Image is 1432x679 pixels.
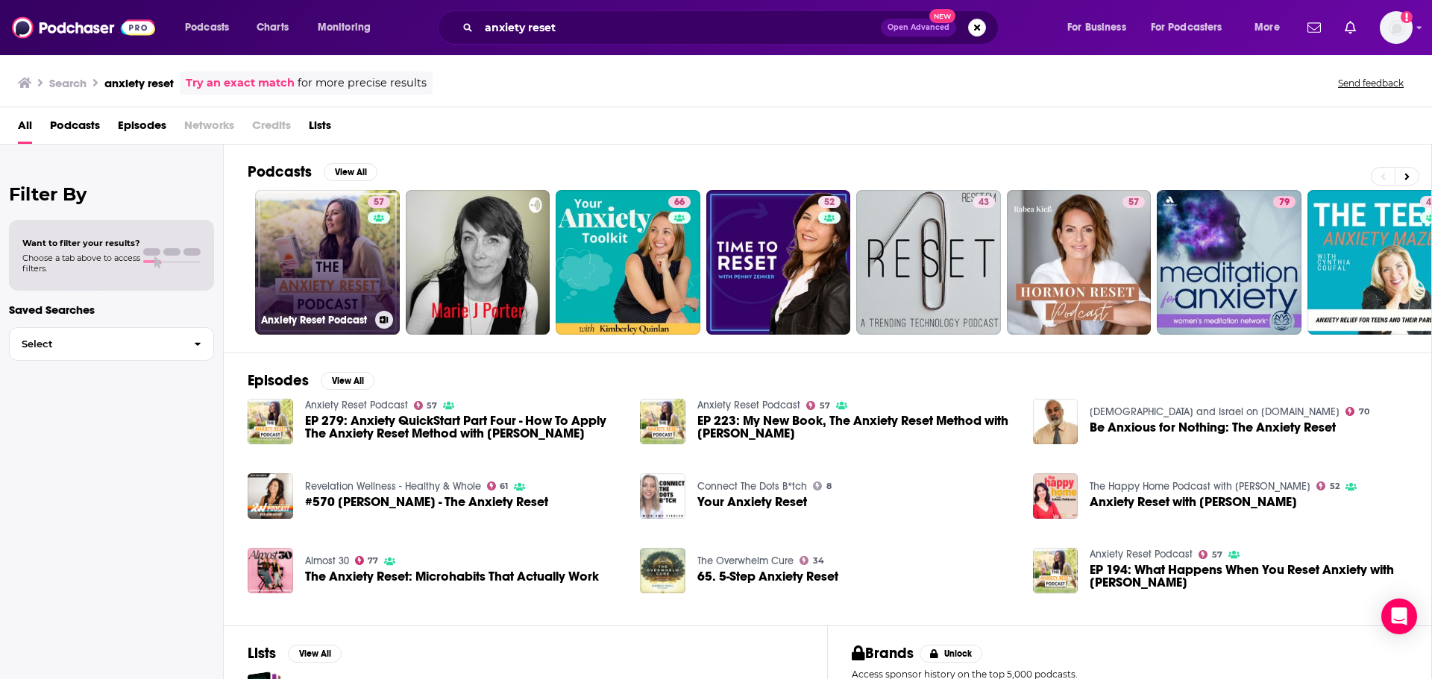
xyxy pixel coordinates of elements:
[104,76,174,90] h3: anxiety reset
[49,76,87,90] h3: Search
[305,480,481,493] a: Revelation Wellness - Healthy & Whole
[1199,550,1222,559] a: 57
[1090,548,1193,560] a: Anxiety Reset Podcast
[487,481,509,490] a: 61
[50,113,100,144] span: Podcasts
[824,195,835,210] span: 52
[697,555,794,567] a: The Overwhelm Cure
[175,16,248,40] button: open menu
[22,253,140,274] span: Choose a tab above to access filters.
[697,496,807,508] a: Your Anxiety Reset
[973,196,995,208] a: 43
[826,483,832,490] span: 8
[248,371,309,390] h2: Episodes
[9,327,214,361] button: Select
[261,314,369,326] h3: Anxiety Reset Podcast
[288,645,342,663] button: View All
[1359,408,1369,415] span: 70
[697,570,838,583] a: 65. 5-Step Anxiety Reset
[305,496,548,508] a: #570 Dr. Gregory Jantz - The Anxiety Reset
[1128,195,1139,210] span: 57
[813,481,832,490] a: 8
[1033,548,1078,593] img: EP 194: What Happens When You Reset Anxiety with Stephanie Hausler
[1380,11,1413,44] button: Show profile menu
[1301,15,1327,40] a: Show notifications dropdown
[640,473,685,519] img: Your Anxiety Reset
[1141,16,1244,40] button: open menu
[820,402,830,409] span: 57
[979,195,989,210] span: 43
[800,556,824,565] a: 34
[1334,77,1408,89] button: Send feedback
[500,483,508,490] span: 61
[668,196,691,208] a: 66
[1345,407,1369,416] a: 70
[1273,196,1296,208] a: 79
[248,371,374,390] a: EpisodesView All
[813,558,824,564] span: 34
[414,401,438,410] a: 57
[324,163,377,181] button: View All
[640,548,685,593] a: 65. 5-Step Anxiety Reset
[1122,196,1145,208] a: 57
[305,414,623,440] span: EP 279: Anxiety QuickStart Part Four - How To Apply The Anxiety Reset Method with [PERSON_NAME]
[1244,16,1298,40] button: open menu
[852,644,914,663] h2: Brands
[305,399,408,411] a: Anxiety Reset Podcast
[1381,599,1417,634] div: Open Intercom Messenger
[1279,195,1290,210] span: 79
[1007,190,1152,335] a: 57
[640,399,685,444] img: EP 223: My New Book, The Anxiety Reset Method with Georgie Collinson
[307,16,390,40] button: open menu
[920,645,983,663] button: Unlock
[252,113,291,144] span: Credits
[248,644,276,663] h2: Lists
[368,196,390,208] a: 57
[1401,11,1413,23] svg: Add a profile image
[479,16,881,40] input: Search podcasts, credits, & more...
[1151,17,1222,38] span: For Podcasters
[1090,496,1297,508] span: Anxiety Reset with [PERSON_NAME]
[355,556,379,565] a: 77
[1339,15,1362,40] a: Show notifications dropdown
[248,399,293,444] img: EP 279: Anxiety QuickStart Part Four - How To Apply The Anxiety Reset Method with Georgie Collinson
[321,372,374,390] button: View All
[318,17,371,38] span: Monitoring
[1090,480,1310,493] a: The Happy Home Podcast with Arlene Pellicane
[1157,190,1301,335] a: 79
[248,644,342,663] a: ListsView All
[697,480,807,493] a: Connect The Dots B*tch
[697,399,800,411] a: Anxiety Reset Podcast
[248,162,377,181] a: PodcastsView All
[706,190,851,335] a: 52
[1380,11,1413,44] img: User Profile
[9,183,214,205] h2: Filter By
[1090,563,1407,589] a: EP 194: What Happens When You Reset Anxiety with Stephanie Hausler
[1330,483,1340,490] span: 52
[697,414,1015,440] span: EP 223: My New Book, The Anxiety Reset Method with [PERSON_NAME]
[1033,399,1078,444] img: Be Anxious for Nothing: The Anxiety Reset
[9,303,214,317] p: Saved Searches
[1067,17,1126,38] span: For Business
[255,190,400,335] a: 57Anxiety Reset Podcast
[697,414,1015,440] a: EP 223: My New Book, The Anxiety Reset Method with Georgie Collinson
[305,414,623,440] a: EP 279: Anxiety QuickStart Part Four - How To Apply The Anxiety Reset Method with Georgie Collinson
[186,75,295,92] a: Try an exact match
[248,548,293,593] img: The Anxiety Reset: Microhabits That Actually Work
[18,113,32,144] span: All
[1090,563,1407,589] span: EP 194: What Happens When You Reset Anxiety with [PERSON_NAME]
[305,496,548,508] span: #570 [PERSON_NAME] - The Anxiety Reset
[309,113,331,144] a: Lists
[1033,473,1078,519] img: Anxiety Reset with Dr. Gregory Jantz
[305,570,599,583] a: The Anxiety Reset: Microhabits That Actually Work
[929,9,956,23] span: New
